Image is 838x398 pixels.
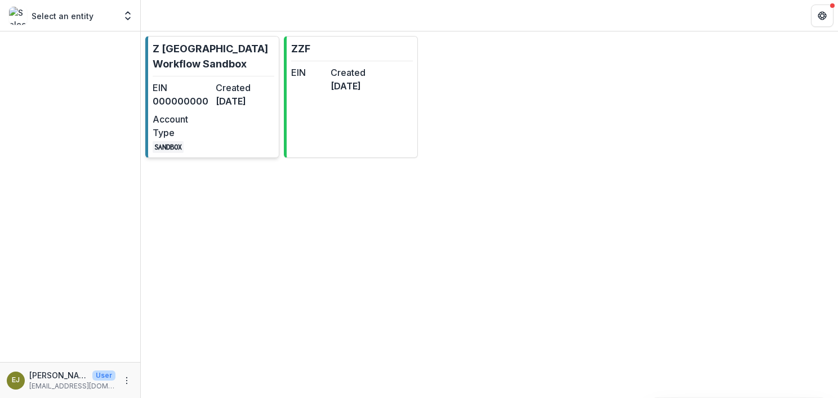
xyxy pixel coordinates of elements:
[120,4,136,27] button: Open entity switcher
[153,81,211,94] dt: EIN
[291,41,310,56] p: ZZF
[811,4,833,27] button: Get Help
[153,41,274,71] p: Z [GEOGRAPHIC_DATA] Workflow Sandbox
[29,381,115,391] p: [EMAIL_ADDRESS][DOMAIN_NAME]
[32,10,93,22] p: Select an entity
[145,36,279,158] a: Z [GEOGRAPHIC_DATA] Workflow SandboxEIN000000000Created[DATE]Account TypeSANDBOX
[284,36,418,158] a: ZZFEINCreated[DATE]
[12,377,20,384] div: Emelie Jutblad
[29,369,88,381] p: [PERSON_NAME]
[291,66,326,79] dt: EIN
[9,7,27,25] img: Select an entity
[120,374,133,387] button: More
[153,94,211,108] dd: 000000000
[153,112,211,139] dt: Account Type
[331,66,365,79] dt: Created
[331,79,365,93] dd: [DATE]
[92,370,115,381] p: User
[216,81,274,94] dt: Created
[153,141,184,153] code: SANDBOX
[216,94,274,108] dd: [DATE]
